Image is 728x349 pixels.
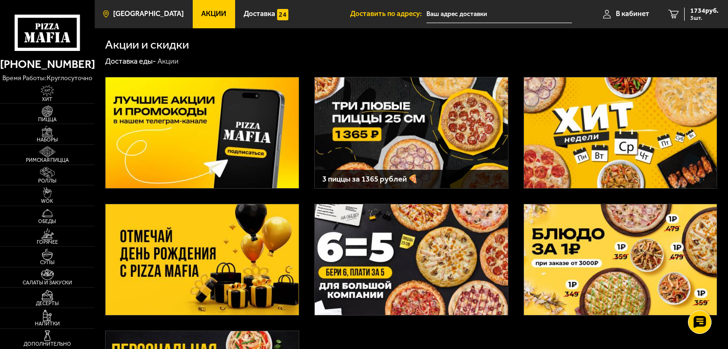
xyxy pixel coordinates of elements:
[157,57,179,66] div: Акции
[314,77,508,189] a: 3 пиццы за 1365 рублей 🍕
[322,175,500,183] h3: 3 пиццы за 1365 рублей 🍕
[105,57,156,66] a: Доставка еды-
[350,10,426,17] span: Доставить по адресу:
[105,39,189,51] h1: Акции и скидки
[277,9,288,20] img: 15daf4d41897b9f0e9f617042186c801.svg
[426,6,572,23] input: Ваш адрес доставки
[426,6,572,23] span: проспект Культуры, 19к3
[113,10,184,17] span: [GEOGRAPHIC_DATA]
[201,10,226,17] span: Акции
[616,10,649,17] span: В кабинет
[690,8,719,14] span: 1734 руб.
[244,10,275,17] span: Доставка
[690,15,719,21] span: 3 шт.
